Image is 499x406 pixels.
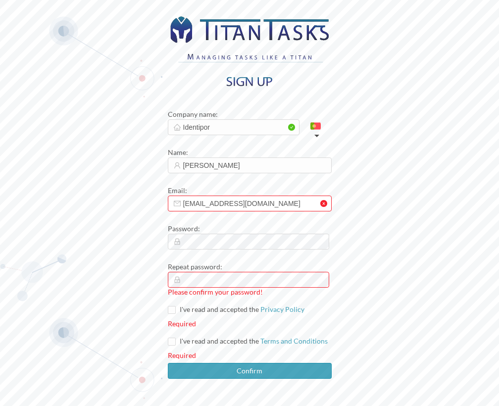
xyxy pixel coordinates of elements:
[168,288,263,296] span: Please confirm your password!
[168,319,196,328] span: Required
[168,224,198,233] span: Password
[225,77,274,87] img: logo
[180,305,259,313] span: I've read and accepted the
[174,200,181,207] i: icon: mail
[174,276,181,283] i: icon: lock
[260,305,304,313] a: Privacy Policy
[174,238,181,245] i: icon: lock
[180,337,259,345] span: I've read and accepted the
[168,262,220,271] span: Repeat password
[168,110,216,118] span: Company name
[168,119,300,135] input: Company name
[168,157,332,173] input: Name
[260,337,328,345] a: Terms and Conditions
[168,147,332,157] div: :
[168,363,332,379] button: Confirm
[168,223,332,234] div: :
[168,15,332,69] img: logo
[174,162,181,169] i: icon: user
[168,148,186,156] span: Name
[168,186,185,195] span: Email
[168,185,332,196] div: :
[299,119,331,137] button: PT
[168,196,332,211] input: Email
[174,124,181,131] i: icon: home
[168,261,332,272] div: :
[168,351,196,359] span: Required
[168,109,300,119] div: :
